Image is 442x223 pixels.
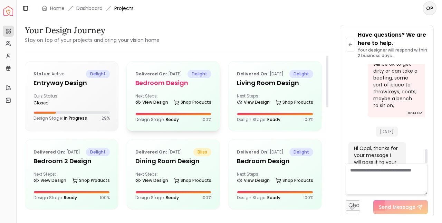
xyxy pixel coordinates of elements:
[237,156,313,166] h5: Bedroom Design
[289,70,313,78] span: delight
[50,5,65,12] a: Home
[237,70,284,78] p: [DATE]
[135,171,212,185] div: Next Steps:
[100,195,110,201] p: 100 %
[86,70,110,78] span: delight
[33,148,80,156] p: [DATE]
[289,148,313,156] span: delight
[237,176,270,185] a: View Design
[76,5,103,12] a: Dashboard
[166,117,179,122] span: Ready
[237,93,313,107] div: Next Steps:
[201,117,211,122] p: 100 %
[25,37,160,44] small: Stay on top of your projects and bring your vision home
[135,149,167,155] b: Delivered on:
[408,110,422,117] div: 10:33 PM
[135,156,212,166] h5: Dining Room Design
[303,195,313,201] p: 100 %
[25,25,160,36] h3: Your Design Journey
[3,6,13,16] img: Spacejoy Logo
[237,148,284,156] p: [DATE]
[33,195,77,201] p: Design Stage:
[237,117,280,122] p: Design Stage:
[64,195,77,201] span: Ready
[33,71,50,77] b: Status:
[423,2,436,15] span: OP
[237,78,313,88] h5: Living Room design
[102,115,110,121] p: 29 %
[135,176,168,185] a: View Design
[135,71,167,77] b: Delivered on:
[33,100,69,106] div: closed
[42,5,134,12] nav: breadcrumb
[3,6,13,16] a: Spacejoy
[33,115,87,121] p: Design Stage:
[303,117,313,122] p: 100 %
[174,97,211,107] a: Shop Products
[114,5,134,12] span: Projects
[267,117,280,122] span: Ready
[135,148,182,156] p: [DATE]
[135,117,179,122] p: Design Stage:
[237,149,269,155] b: Delivered on:
[237,171,313,185] div: Next Steps:
[33,156,110,166] h5: Bedroom 2 Design
[33,171,110,185] div: Next Steps:
[358,31,428,47] p: Have questions? We are here to help.
[174,176,211,185] a: Shop Products
[354,145,399,173] div: Hi Opal, thanks for your message I will pass it to your designer!
[135,93,212,107] div: Next Steps:
[276,176,313,185] a: Shop Products
[201,195,211,201] p: 100 %
[267,195,280,201] span: Ready
[237,97,270,107] a: View Design
[358,47,428,58] p: Your designer will respond within 2 business days.
[33,176,66,185] a: View Design
[135,195,179,201] p: Design Stage:
[135,97,168,107] a: View Design
[276,97,313,107] a: Shop Products
[135,78,212,88] h5: Bedroom design
[188,70,211,78] span: delight
[64,115,87,121] span: In Progress
[237,71,269,77] b: Delivered on:
[423,1,436,15] button: OP
[135,70,182,78] p: [DATE]
[72,176,110,185] a: Shop Products
[86,148,110,156] span: delight
[193,148,211,156] span: bliss
[33,70,64,78] p: active
[33,78,110,88] h5: entryway design
[166,195,179,201] span: Ready
[33,149,65,155] b: Delivered on:
[376,127,398,137] span: [DATE]
[33,93,69,106] div: Quiz Status:
[237,195,280,201] p: Design Stage:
